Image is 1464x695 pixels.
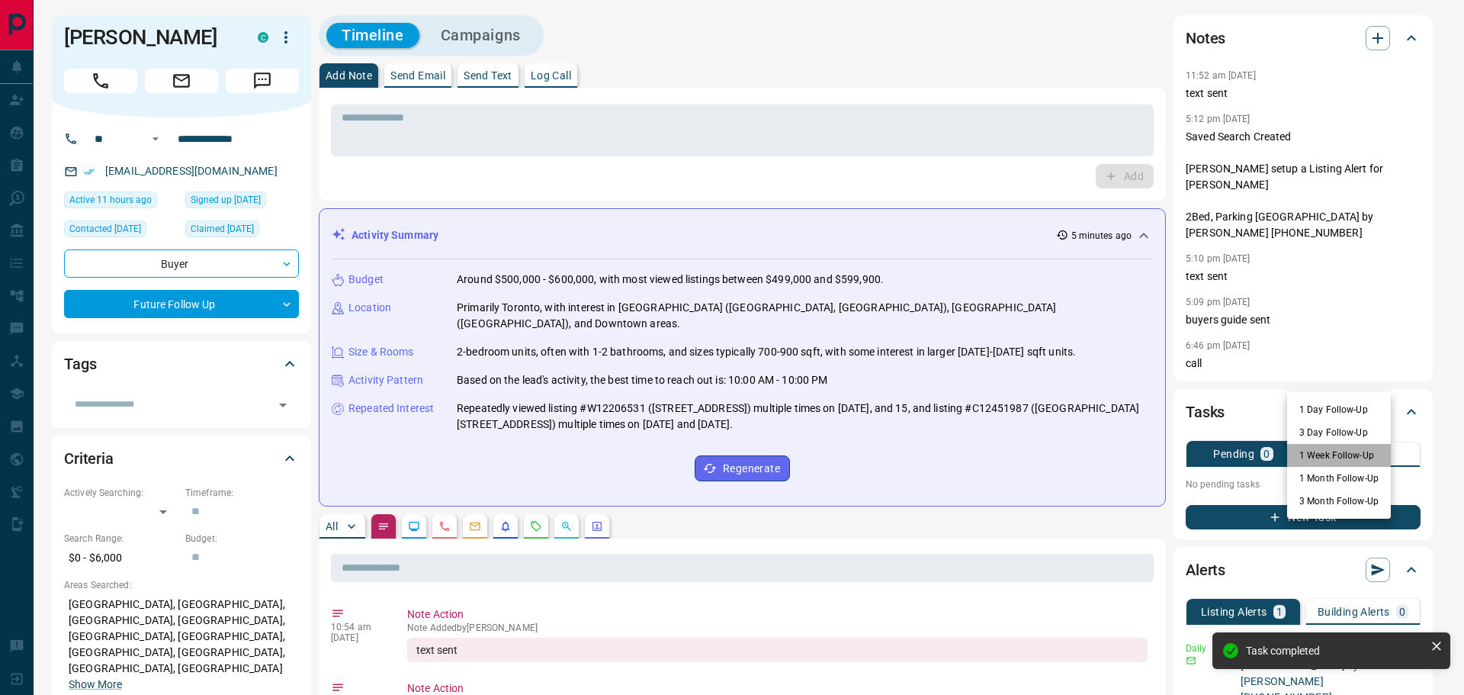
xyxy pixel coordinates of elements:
li: 1 Month Follow-Up [1287,467,1391,490]
li: 3 Day Follow-Up [1287,421,1391,444]
li: 1 Week Follow-Up [1287,444,1391,467]
li: 1 Day Follow-Up [1287,398,1391,421]
div: Task completed [1246,645,1424,657]
li: 3 Month Follow-Up [1287,490,1391,513]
